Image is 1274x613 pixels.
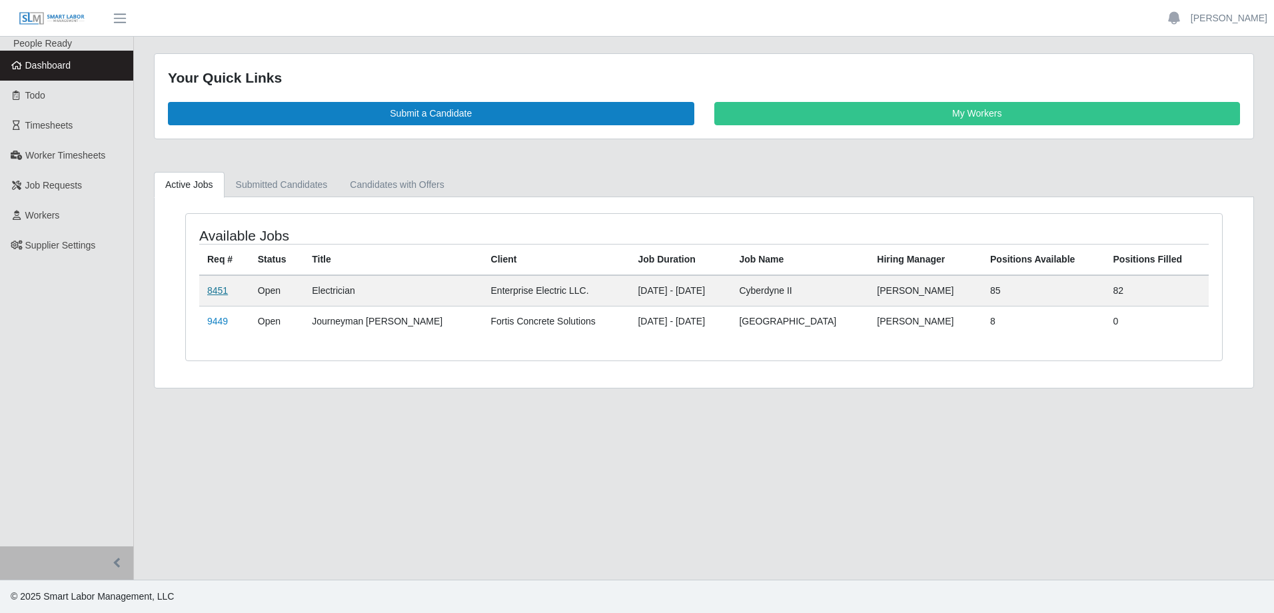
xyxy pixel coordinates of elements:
[25,120,73,131] span: Timesheets
[714,102,1241,125] a: My Workers
[225,172,339,198] a: Submitted Candidates
[1105,244,1209,275] th: Positions Filled
[483,244,630,275] th: Client
[168,67,1240,89] div: Your Quick Links
[1105,275,1209,306] td: 82
[25,180,83,191] span: Job Requests
[869,275,982,306] td: [PERSON_NAME]
[982,244,1105,275] th: Positions Available
[731,275,869,306] td: Cyberdyne II
[25,210,60,221] span: Workers
[338,172,455,198] a: Candidates with Offers
[630,306,731,336] td: [DATE] - [DATE]
[168,102,694,125] a: Submit a Candidate
[869,244,982,275] th: Hiring Manager
[250,244,304,275] th: Status
[13,38,72,49] span: People Ready
[25,240,96,251] span: Supplier Settings
[11,591,174,602] span: © 2025 Smart Labor Management, LLC
[25,150,105,161] span: Worker Timesheets
[731,244,869,275] th: Job Name
[304,244,482,275] th: Title
[1105,306,1209,336] td: 0
[25,60,71,71] span: Dashboard
[19,11,85,26] img: SLM Logo
[1191,11,1267,25] a: [PERSON_NAME]
[304,275,482,306] td: Electrician
[869,306,982,336] td: [PERSON_NAME]
[483,306,630,336] td: Fortis Concrete Solutions
[199,227,608,244] h4: Available Jobs
[250,275,304,306] td: Open
[250,306,304,336] td: Open
[483,275,630,306] td: Enterprise Electric LLC.
[154,172,225,198] a: Active Jobs
[731,306,869,336] td: [GEOGRAPHIC_DATA]
[207,285,228,296] a: 8451
[630,244,731,275] th: Job Duration
[304,306,482,336] td: Journeyman [PERSON_NAME]
[25,90,45,101] span: Todo
[630,275,731,306] td: [DATE] - [DATE]
[199,244,250,275] th: Req #
[982,275,1105,306] td: 85
[207,316,228,326] a: 9449
[982,306,1105,336] td: 8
